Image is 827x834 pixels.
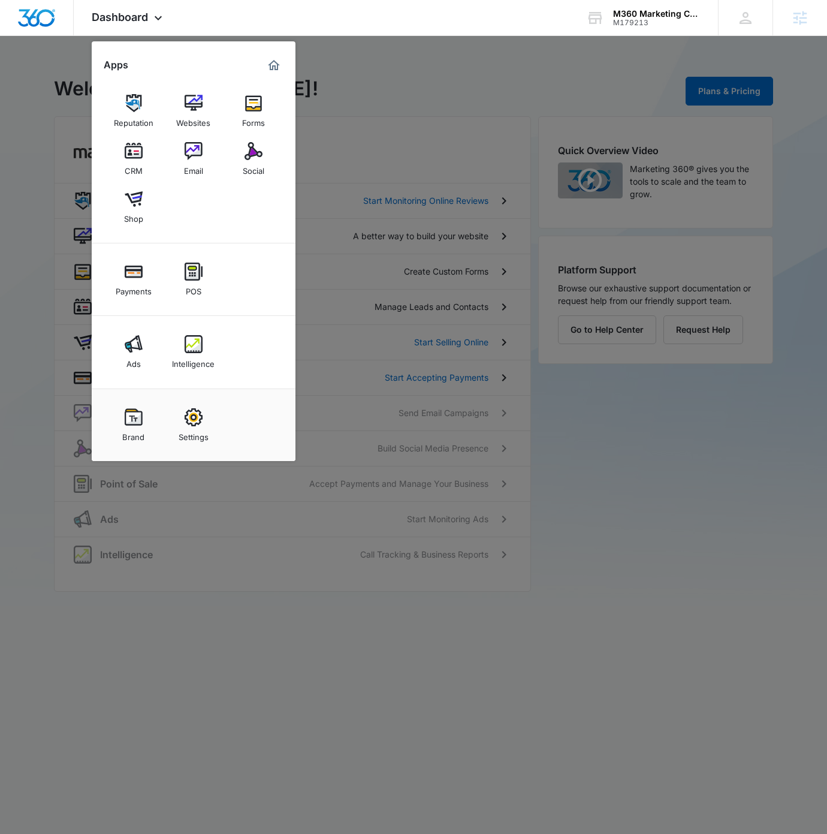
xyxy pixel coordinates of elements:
[243,160,264,176] div: Social
[111,329,156,375] a: Ads
[171,329,216,375] a: Intelligence
[111,136,156,182] a: CRM
[242,112,265,128] div: Forms
[125,160,143,176] div: CRM
[114,112,153,128] div: Reputation
[171,402,216,448] a: Settings
[184,160,203,176] div: Email
[171,136,216,182] a: Email
[264,56,283,75] a: Marketing 360® Dashboard
[613,19,701,27] div: account id
[176,112,210,128] div: Websites
[116,281,152,296] div: Payments
[171,88,216,134] a: Websites
[231,136,276,182] a: Social
[231,88,276,134] a: Forms
[186,281,201,296] div: POS
[122,426,144,442] div: Brand
[111,184,156,230] a: Shop
[613,9,701,19] div: account name
[171,257,216,302] a: POS
[179,426,209,442] div: Settings
[104,59,128,71] h2: Apps
[172,353,215,369] div: Intelligence
[124,208,143,224] div: Shop
[126,353,141,369] div: Ads
[92,11,148,23] span: Dashboard
[111,88,156,134] a: Reputation
[111,402,156,448] a: Brand
[111,257,156,302] a: Payments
